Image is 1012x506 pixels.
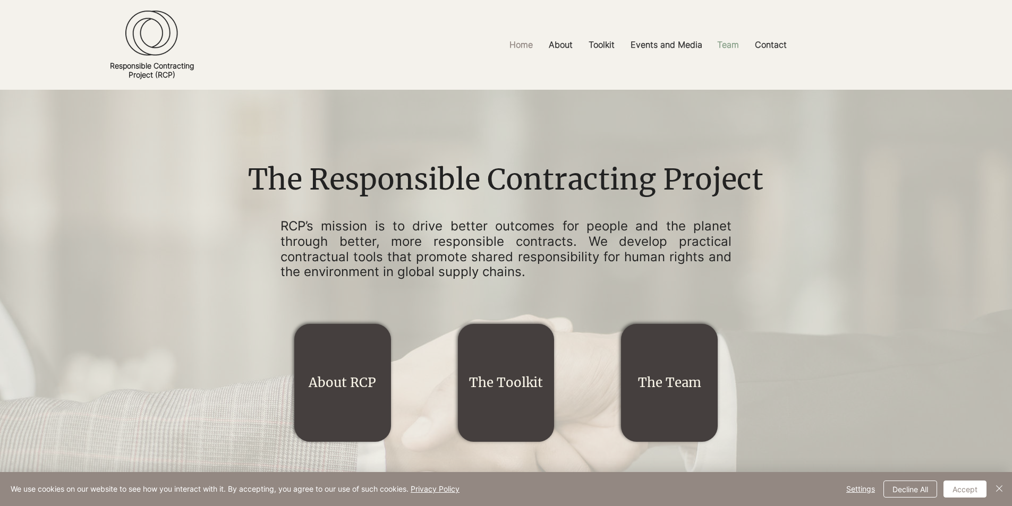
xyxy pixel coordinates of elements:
span: We use cookies on our website to see how you interact with it. By accepting, you agree to our use... [11,484,460,494]
a: Team [709,33,747,57]
p: Contact [750,33,792,57]
a: Home [501,33,541,57]
span: Settings [846,481,875,497]
a: Privacy Policy [411,484,460,493]
p: RCP’s mission is to drive better outcomes for people and the planet through better, more responsi... [280,219,732,280]
p: Team [712,33,744,57]
p: Events and Media [625,33,708,57]
a: About [541,33,581,57]
a: Contact [747,33,795,57]
p: About [543,33,578,57]
button: Decline All [883,481,937,498]
a: The Toolkit [469,374,543,391]
a: Responsible ContractingProject (RCP) [110,61,194,79]
p: Home [504,33,538,57]
h1: The Responsible Contracting Project [241,160,771,200]
a: The Team [638,374,701,391]
a: Toolkit [581,33,623,57]
img: Close [993,482,1006,495]
button: Close [993,481,1006,498]
nav: Site [378,33,917,57]
button: Accept [943,481,987,498]
p: Toolkit [583,33,620,57]
a: About RCP [309,374,376,391]
a: Events and Media [623,33,709,57]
